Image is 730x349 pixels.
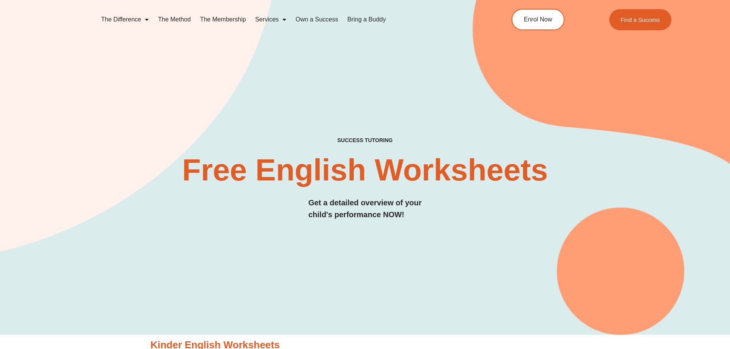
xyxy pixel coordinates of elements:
a: Own a Success [291,11,343,28]
a: Services [251,11,291,28]
a: Enrol Now [512,9,564,30]
a: Find a Success [609,9,672,30]
span: Find a Success [621,17,660,23]
a: The Membership [195,11,251,28]
h3: Get a detailed overview of your child's performance NOW! [308,197,422,221]
h4: SUCCESS TUTORING​ [274,137,456,144]
nav: Menu [97,11,477,28]
h2: Free English Worksheets​ [163,155,568,185]
a: The Difference [97,11,154,28]
a: Bring a Buddy [343,11,390,28]
a: The Method [153,11,195,28]
span: Enrol Now [524,16,552,23]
